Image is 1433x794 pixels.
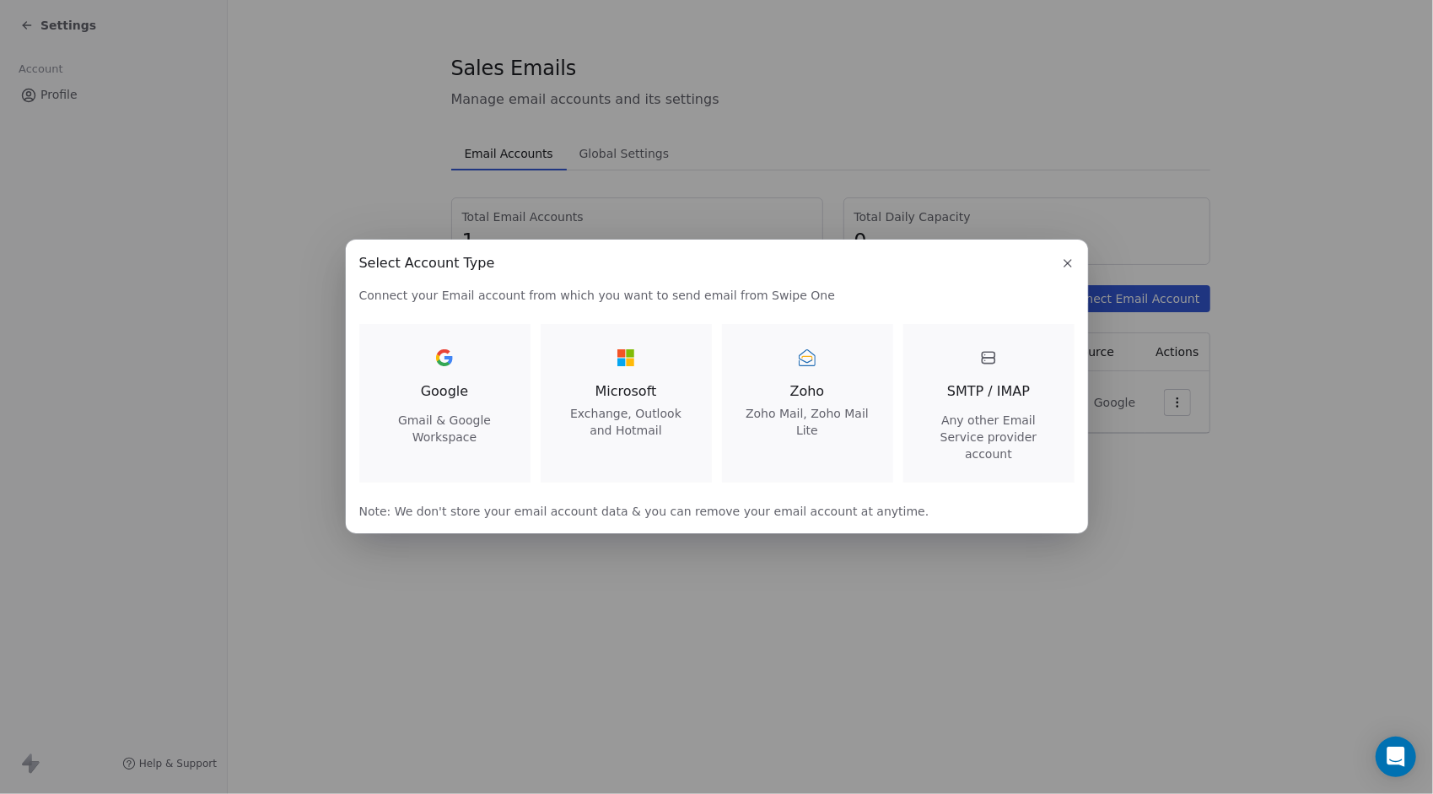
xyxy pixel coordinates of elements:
span: Any other Email Service provider account [924,412,1054,462]
span: SMTP / IMAP [947,381,1030,402]
span: Connect your Email account from which you want to send email from Swipe One [359,287,1075,304]
span: Microsoft [561,381,692,402]
span: Select Account Type [359,253,495,273]
span: Gmail & Google Workspace [380,412,510,446]
span: Exchange, Outlook and Hotmail [561,405,692,439]
span: Zoho Mail, Zoho Mail Lite [742,405,873,439]
span: Zoho [742,381,873,402]
span: Note: We don't store your email account data & you can remove your email account at anytime. [359,503,1075,520]
span: Google [421,381,468,402]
